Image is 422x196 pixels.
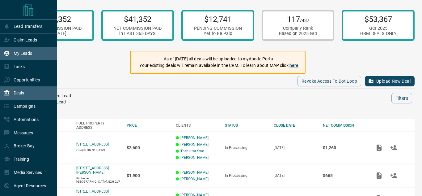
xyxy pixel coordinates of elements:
a: [PERSON_NAME] [180,170,209,175]
div: NET COMMISSION [323,123,366,128]
p: $41,352 [113,15,162,24]
p: $1,900 [127,173,170,178]
p: $53,367 [360,15,397,24]
div: NET COMMISSION PAID [33,26,82,31]
div: in LAST 365 DAYS [113,31,162,36]
div: FIRM DEALS ONLY [360,31,397,36]
a: [STREET_ADDRESS] [76,189,109,194]
span: Add / View Documents [372,145,386,150]
a: [PERSON_NAME] [180,142,209,147]
span: Add / View Documents [372,173,386,177]
p: 117 [279,15,317,24]
div: Yet to Be Paid [194,31,242,36]
div: PRICE [127,123,170,128]
p: $665 [323,173,366,178]
a: Thet Htar Swe [180,149,204,153]
span: Match Clients [386,145,401,150]
span: Match Clients [386,173,401,177]
div: PENDING COMMISSION [194,26,242,31]
div: Company Rank [279,26,317,31]
div: In Processing [225,146,268,150]
p: [DATE] [274,146,317,150]
div: GCI 2025 [360,26,397,31]
p: As of [DATE] all deals will be uploaded to myAbode Portal. [139,56,300,62]
p: $3,600 [127,145,170,150]
a: [PERSON_NAME] [180,155,209,160]
a: here [289,63,299,68]
p: $41,352 [33,15,82,24]
p: $12,741 [194,15,242,24]
p: Your existing deals will remain available in the CRM. To learn about MAP click . [139,62,300,69]
a: [STREET_ADDRESS][PERSON_NAME] [76,166,109,175]
button: Revoke Access to Dot Loop [298,76,361,86]
div: In Processing [225,173,268,178]
p: [DATE] [274,173,317,178]
p: Guelph,ON,N1K-1W9 [76,148,121,152]
div: CLOSE DATE [274,123,317,128]
div: STATUS [225,123,268,128]
a: [PERSON_NAME] [180,136,209,140]
span: /437 [300,18,309,23]
div: Based on 2025 GCI [279,31,317,36]
p: Kitchener,[GEOGRAPHIC_DATA],N2H-2L7 [76,176,121,183]
a: [PERSON_NAME] [180,177,209,181]
div: NET COMMISSION PAID [113,26,162,31]
div: CLIENTS [176,123,219,128]
div: FULL PROPERTY ADDRESS [76,121,121,130]
p: $1,260 [323,145,366,150]
div: in [DATE] [33,31,82,36]
button: Filters [391,93,412,103]
button: Upload New Deal [365,76,415,86]
a: [STREET_ADDRESS] [76,142,109,146]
